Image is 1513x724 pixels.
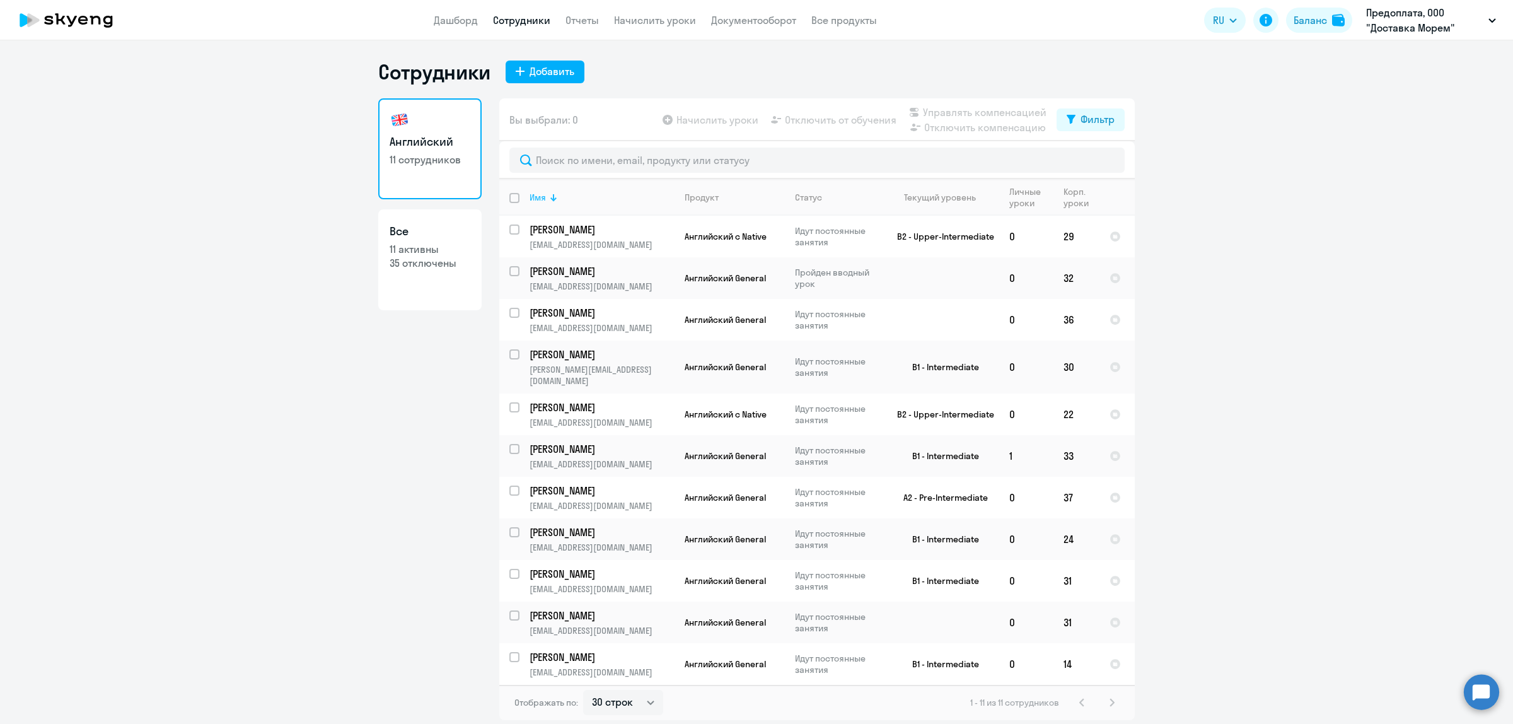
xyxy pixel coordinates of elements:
[530,347,672,361] p: [PERSON_NAME]
[530,364,674,387] p: [PERSON_NAME][EMAIL_ADDRESS][DOMAIN_NAME]
[795,486,881,509] p: Идут постоянные занятия
[999,477,1053,518] td: 0
[882,560,999,602] td: B1 - Intermediate
[795,192,822,203] div: Статус
[685,192,784,203] div: Продукт
[390,223,470,240] h3: Все
[795,356,881,378] p: Идут постоянные занятия
[1360,5,1502,35] button: Предоплата, ООО "Доставка Морем"
[1064,186,1099,209] div: Корп. уроки
[711,14,796,26] a: Документооборот
[685,617,766,628] span: Английский General
[1053,560,1099,602] td: 31
[530,264,674,278] a: [PERSON_NAME]
[509,112,578,127] span: Вы выбрали: 0
[795,308,881,331] p: Идут постоянные занятия
[1053,477,1099,518] td: 37
[530,281,674,292] p: [EMAIL_ADDRESS][DOMAIN_NAME]
[378,59,490,85] h1: Сотрудники
[1213,13,1224,28] span: RU
[506,61,584,83] button: Добавить
[530,223,674,236] a: [PERSON_NAME]
[882,477,999,518] td: A2 - Pre-Intermediate
[378,209,482,310] a: Все11 активны35 отключены
[999,341,1053,394] td: 0
[882,435,999,477] td: B1 - Intermediate
[685,450,766,462] span: Английский General
[390,242,470,256] p: 11 активны
[999,394,1053,435] td: 0
[390,256,470,270] p: 35 отключены
[530,567,674,581] a: [PERSON_NAME]
[795,225,881,248] p: Идут постоянные занятия
[1009,186,1041,209] div: Личные уроки
[795,569,881,592] p: Идут постоянные занятия
[493,14,550,26] a: Сотрудники
[999,518,1053,560] td: 0
[882,518,999,560] td: B1 - Intermediate
[1332,14,1345,26] img: balance
[795,528,881,551] p: Идут постоянные занятия
[795,192,881,203] div: Статус
[685,658,766,670] span: Английский General
[999,602,1053,643] td: 0
[685,575,766,587] span: Английский General
[1053,602,1099,643] td: 31
[882,341,999,394] td: B1 - Intermediate
[530,192,674,203] div: Имя
[1009,186,1053,209] div: Личные уроки
[530,192,546,203] div: Имя
[530,264,672,278] p: [PERSON_NAME]
[904,192,976,203] div: Текущий уровень
[892,192,999,203] div: Текущий уровень
[999,435,1053,477] td: 1
[530,484,672,498] p: [PERSON_NAME]
[882,216,999,257] td: B2 - Upper-Intermediate
[685,492,766,503] span: Английский General
[1064,186,1089,209] div: Корп. уроки
[390,153,470,166] p: 11 сотрудников
[882,643,999,685] td: B1 - Intermediate
[530,239,674,250] p: [EMAIL_ADDRESS][DOMAIN_NAME]
[1057,108,1125,131] button: Фильтр
[795,403,881,426] p: Идут постоянные занятия
[390,110,410,130] img: english
[685,361,766,373] span: Английский General
[999,257,1053,299] td: 0
[509,148,1125,173] input: Поиск по имени, email, продукту или статусу
[530,609,674,622] a: [PERSON_NAME]
[530,306,672,320] p: [PERSON_NAME]
[530,417,674,428] p: [EMAIL_ADDRESS][DOMAIN_NAME]
[530,525,672,539] p: [PERSON_NAME]
[999,560,1053,602] td: 0
[1053,341,1099,394] td: 30
[530,567,672,581] p: [PERSON_NAME]
[1294,13,1327,28] div: Баланс
[514,697,578,708] span: Отображать по:
[530,667,674,678] p: [EMAIL_ADDRESS][DOMAIN_NAME]
[378,98,482,199] a: Английский11 сотрудников
[795,267,881,289] p: Пройден вводный урок
[434,14,478,26] a: Дашборд
[530,542,674,553] p: [EMAIL_ADDRESS][DOMAIN_NAME]
[795,653,881,675] p: Идут постоянные занятия
[530,306,674,320] a: [PERSON_NAME]
[685,272,766,284] span: Английский General
[795,611,881,634] p: Идут постоянные занятия
[882,394,999,435] td: B2 - Upper-Intermediate
[1286,8,1352,33] a: Балансbalance
[530,64,574,79] div: Добавить
[530,625,674,636] p: [EMAIL_ADDRESS][DOMAIN_NAME]
[1081,112,1115,127] div: Фильтр
[530,484,674,498] a: [PERSON_NAME]
[530,650,674,664] a: [PERSON_NAME]
[530,525,674,539] a: [PERSON_NAME]
[614,14,696,26] a: Начислить уроки
[530,400,674,414] a: [PERSON_NAME]
[530,500,674,511] p: [EMAIL_ADDRESS][DOMAIN_NAME]
[1204,8,1246,33] button: RU
[999,643,1053,685] td: 0
[530,458,674,470] p: [EMAIL_ADDRESS][DOMAIN_NAME]
[795,445,881,467] p: Идут постоянные занятия
[1053,643,1099,685] td: 14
